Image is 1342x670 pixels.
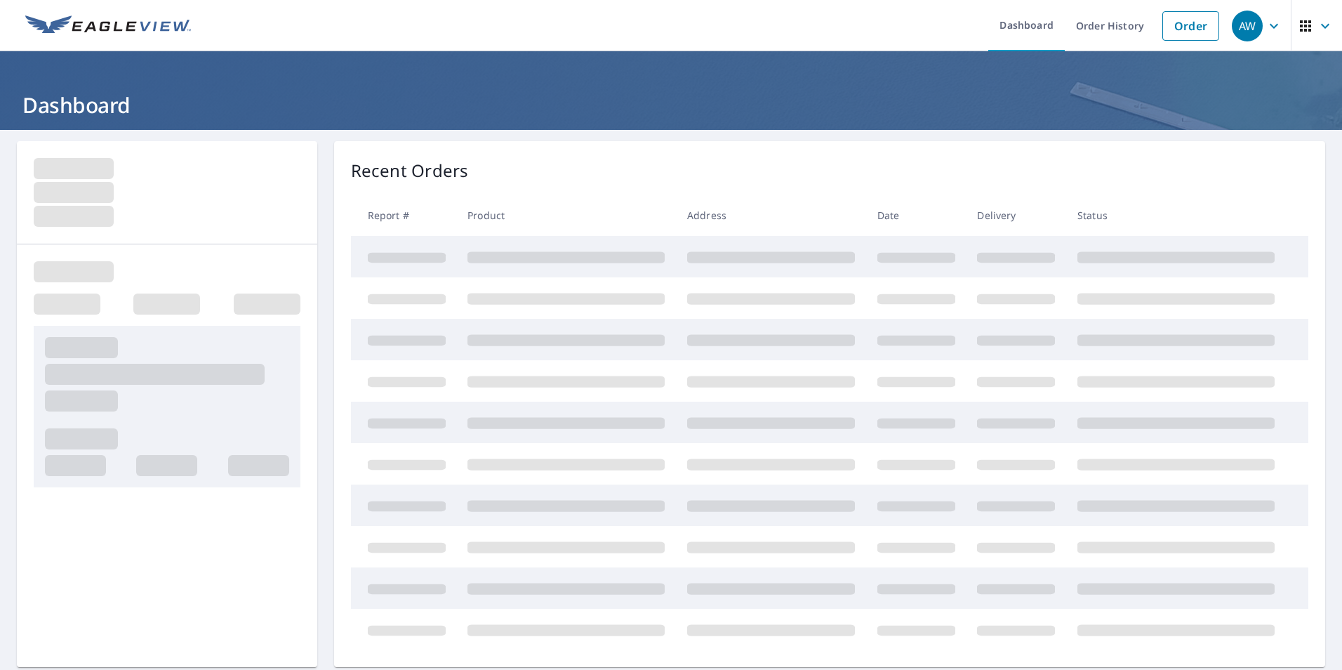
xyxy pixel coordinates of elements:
th: Product [456,195,676,236]
a: Order [1162,11,1219,41]
th: Address [676,195,866,236]
th: Report # [351,195,457,236]
th: Date [866,195,966,236]
h1: Dashboard [17,91,1325,119]
th: Delivery [966,195,1066,236]
th: Status [1066,195,1286,236]
p: Recent Orders [351,158,469,183]
div: AW [1232,11,1263,41]
img: EV Logo [25,15,191,37]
